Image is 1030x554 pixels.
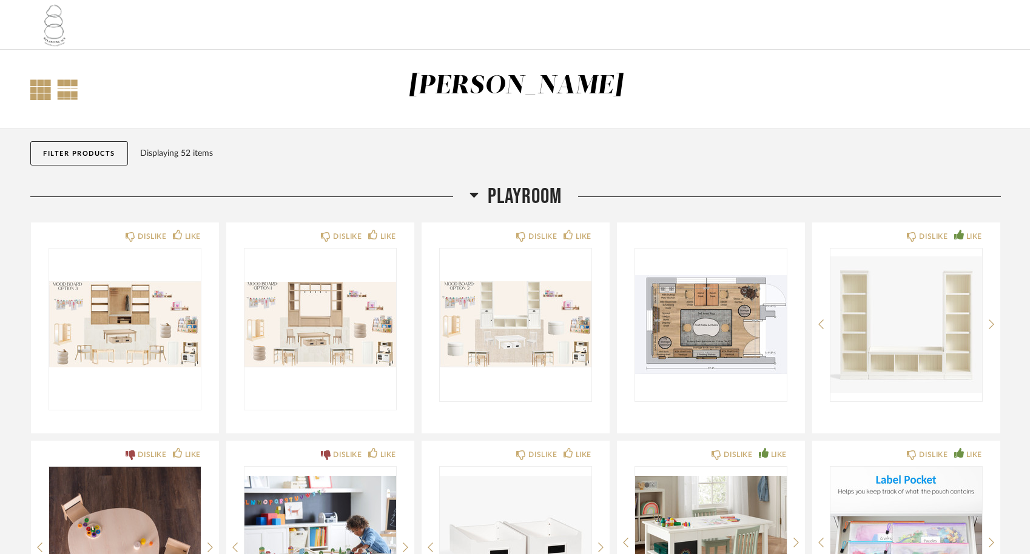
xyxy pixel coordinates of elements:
[185,230,201,242] div: LIKE
[440,249,591,400] img: undefined
[380,449,396,461] div: LIKE
[244,249,396,400] img: undefined
[49,249,201,400] div: 0
[333,449,362,461] div: DISLIKE
[528,230,557,242] div: DISLIKE
[919,230,948,242] div: DISLIKE
[966,449,982,461] div: LIKE
[771,449,787,461] div: LIKE
[138,230,166,242] div: DISLIKE
[30,1,79,49] img: 901b399f-4d93-45e2-86f3-1fc8cec92181.png
[488,184,562,210] span: Playroom
[138,449,166,461] div: DISLIKE
[185,449,201,461] div: LIKE
[576,230,591,242] div: LIKE
[30,141,128,165] button: Filter Products
[528,449,557,461] div: DISLIKE
[576,449,591,461] div: LIKE
[333,230,362,242] div: DISLIKE
[635,249,787,400] img: undefined
[830,249,982,400] img: undefined
[140,147,995,160] div: Displaying 52 items
[380,230,396,242] div: LIKE
[408,73,624,99] div: [PERSON_NAME]
[49,249,201,400] img: undefined
[244,249,396,400] div: 0
[919,449,948,461] div: DISLIKE
[966,230,982,242] div: LIKE
[724,449,752,461] div: DISLIKE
